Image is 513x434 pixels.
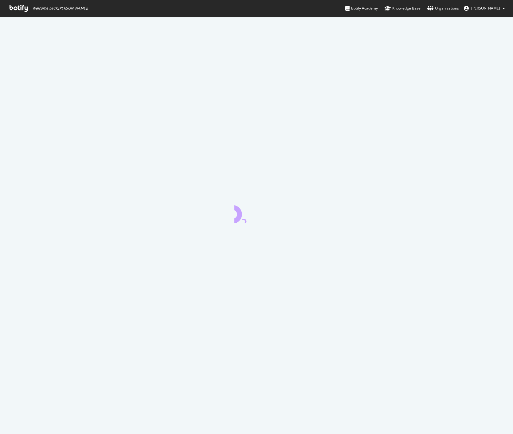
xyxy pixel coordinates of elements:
[471,6,500,11] span: Michael Moustakes
[345,5,378,11] div: Botify Academy
[459,3,510,13] button: [PERSON_NAME]
[32,6,88,11] span: Welcome back, [PERSON_NAME] !
[427,5,459,11] div: Organizations
[385,5,421,11] div: Knowledge Base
